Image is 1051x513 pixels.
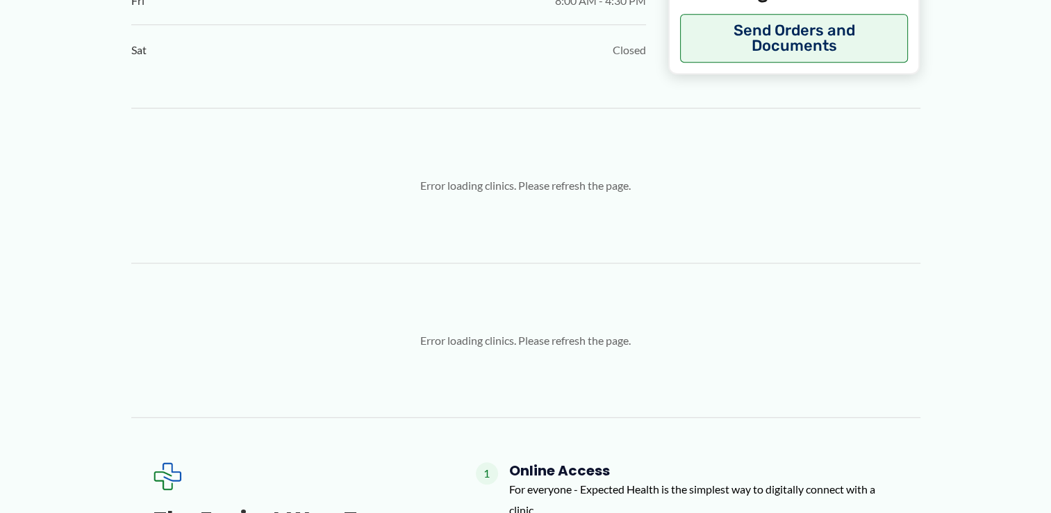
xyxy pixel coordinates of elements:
[613,40,646,60] span: Closed
[420,175,631,196] p: Error loading clinics. Please refresh the page.
[131,40,147,60] span: Sat
[476,462,498,484] span: 1
[420,330,631,351] p: Error loading clinics. Please refresh the page.
[154,462,181,490] img: Expected Healthcare Logo
[680,14,909,63] button: Send Orders and Documents
[509,462,898,479] h4: Online Access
